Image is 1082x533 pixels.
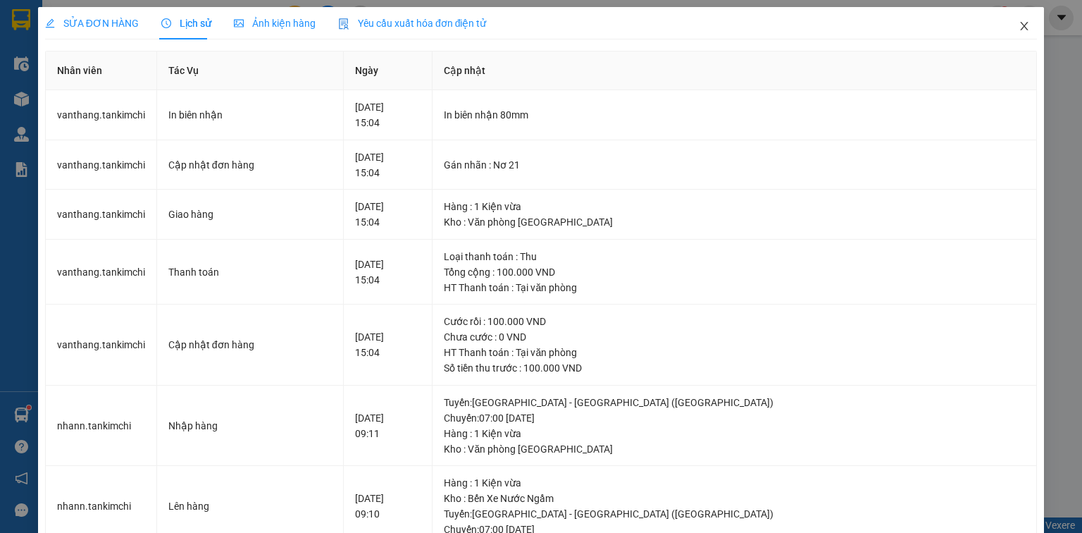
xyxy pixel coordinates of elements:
[355,99,421,130] div: [DATE] 15:04
[444,475,1025,491] div: Hàng : 1 Kiện vừa
[444,345,1025,360] div: HT Thanh toán : Tại văn phòng
[444,426,1025,441] div: Hàng : 1 Kiện vừa
[444,280,1025,295] div: HT Thanh toán : Tại văn phòng
[157,51,344,90] th: Tác Vụ
[46,140,157,190] td: vanthang.tankimchi
[433,51,1037,90] th: Cập nhật
[355,329,421,360] div: [DATE] 15:04
[444,314,1025,329] div: Cước rồi : 100.000 VND
[444,264,1025,280] div: Tổng cộng : 100.000 VND
[338,18,349,30] img: icon
[46,240,157,305] td: vanthang.tankimchi
[444,491,1025,506] div: Kho : Bến Xe Nước Ngầm
[444,395,1025,426] div: Tuyến : [GEOGRAPHIC_DATA] - [GEOGRAPHIC_DATA] ([GEOGRAPHIC_DATA]) Chuyến: 07:00 [DATE]
[355,410,421,441] div: [DATE] 09:11
[234,18,244,28] span: picture
[338,18,487,29] span: Yêu cầu xuất hóa đơn điện tử
[46,386,157,467] td: nhann.tankimchi
[355,491,421,522] div: [DATE] 09:10
[1019,20,1030,32] span: close
[444,107,1025,123] div: In biên nhận 80mm
[161,18,171,28] span: clock-circle
[168,264,332,280] div: Thanh toán
[355,257,421,288] div: [DATE] 15:04
[46,190,157,240] td: vanthang.tankimchi
[444,157,1025,173] div: Gán nhãn : Nơ 21
[444,329,1025,345] div: Chưa cước : 0 VND
[1005,7,1044,47] button: Close
[168,337,332,353] div: Cập nhật đơn hàng
[444,214,1025,230] div: Kho : Văn phòng [GEOGRAPHIC_DATA]
[355,149,421,180] div: [DATE] 15:04
[444,249,1025,264] div: Loại thanh toán : Thu
[168,498,332,514] div: Lên hàng
[444,199,1025,214] div: Hàng : 1 Kiện vừa
[46,90,157,140] td: vanthang.tankimchi
[45,18,55,28] span: edit
[46,51,157,90] th: Nhân viên
[234,18,316,29] span: Ảnh kiện hàng
[444,360,1025,376] div: Số tiền thu trước : 100.000 VND
[46,305,157,386] td: vanthang.tankimchi
[168,418,332,434] div: Nhập hàng
[444,441,1025,457] div: Kho : Văn phòng [GEOGRAPHIC_DATA]
[45,18,139,29] span: SỬA ĐƠN HÀNG
[168,157,332,173] div: Cập nhật đơn hàng
[168,107,332,123] div: In biên nhận
[355,199,421,230] div: [DATE] 15:04
[344,51,433,90] th: Ngày
[168,207,332,222] div: Giao hàng
[161,18,211,29] span: Lịch sử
